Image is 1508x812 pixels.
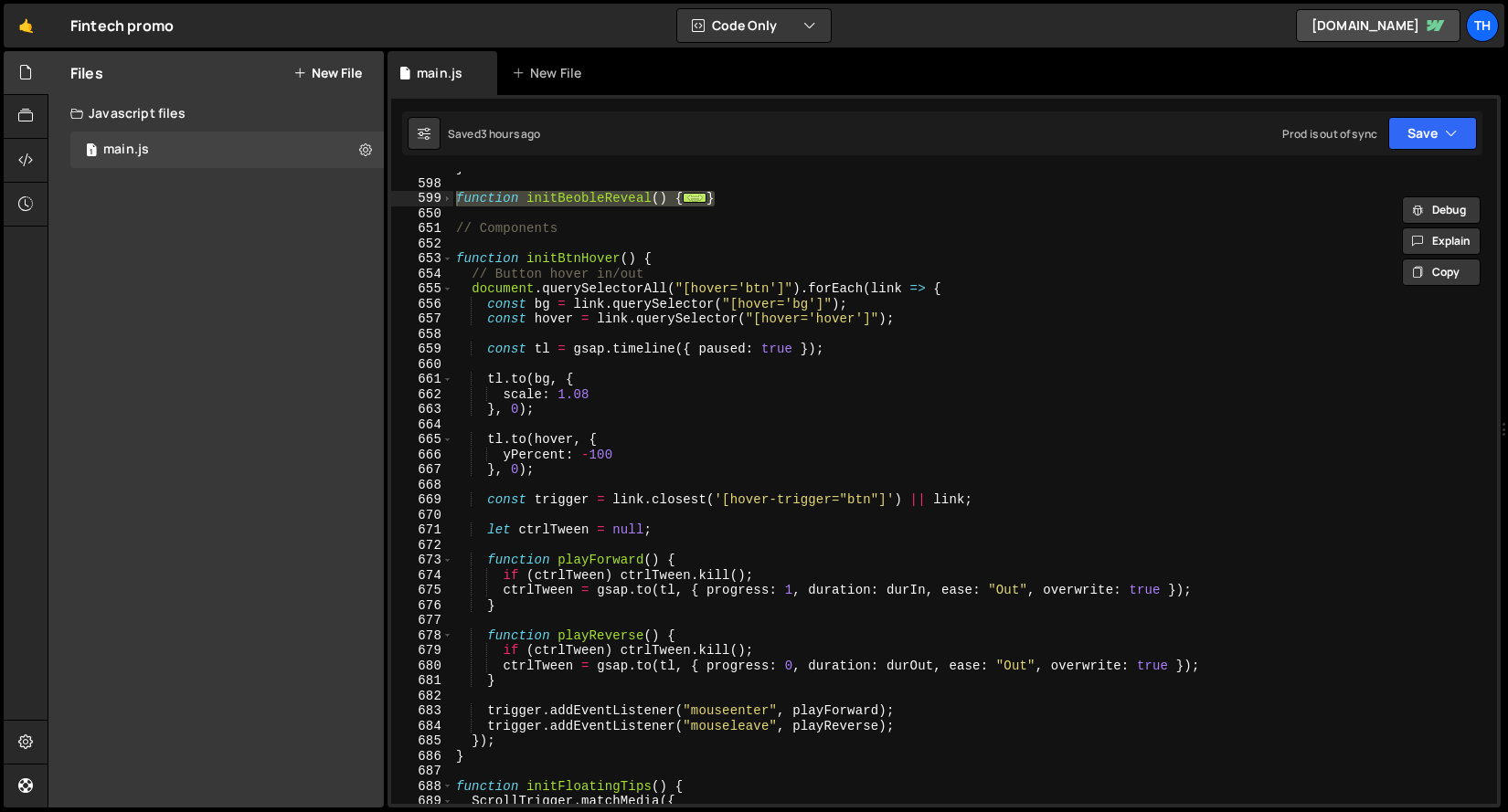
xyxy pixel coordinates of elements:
[1402,258,1481,286] button: Copy
[391,402,453,417] div: 663
[391,432,453,448] div: 665
[391,553,453,568] div: 673
[391,191,453,206] div: 599
[391,628,453,644] div: 678
[391,643,453,659] div: 679
[417,64,462,82] div: main.js
[391,733,453,749] div: 685
[512,64,589,82] div: New File
[103,142,149,158] div: main.js
[448,126,541,142] div: Saved
[1466,9,1499,42] a: Th
[391,613,453,628] div: 677
[1402,196,1481,224] button: Debug
[391,703,453,719] div: 683
[391,176,453,192] div: 598
[391,372,453,387] div: 661
[391,673,453,689] div: 681
[391,251,453,267] div: 653
[1388,117,1477,150] button: Save
[391,387,453,403] div: 662
[1296,9,1460,42] a: [DOMAIN_NAME]
[391,583,453,598] div: 675
[391,749,453,765] div: 686
[391,311,453,327] div: 657
[391,281,453,297] div: 655
[391,417,453,433] div: 664
[391,342,453,357] div: 659
[391,267,453,282] div: 654
[391,492,453,508] div: 669
[391,297,453,312] div: 656
[86,144,97,159] span: 1
[4,4,48,47] a: 🤙
[684,193,707,203] span: ...
[391,659,453,674] div: 680
[70,63,103,83] h2: Files
[391,357,453,373] div: 660
[391,538,453,554] div: 672
[391,689,453,704] div: 682
[481,126,541,142] div: 3 hours ago
[391,448,453,463] div: 666
[391,522,453,538] div: 671
[391,719,453,734] div: 684
[391,764,453,779] div: 687
[70,15,174,37] div: Fintech promo
[391,462,453,478] div: 667
[391,237,453,252] div: 652
[391,794,453,809] div: 689
[677,9,831,42] button: Code Only
[391,598,453,614] div: 676
[391,327,453,343] div: 658
[70,132,384,168] div: 16948/46441.js
[1402,227,1481,255] button: Explain
[391,206,453,222] div: 650
[48,95,384,132] div: Javascript files
[1282,126,1377,142] div: Prod is out of sync
[391,508,453,523] div: 670
[293,66,362,80] button: New File
[391,221,453,237] div: 651
[391,568,453,584] div: 674
[391,478,453,493] div: 668
[391,779,453,795] div: 688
